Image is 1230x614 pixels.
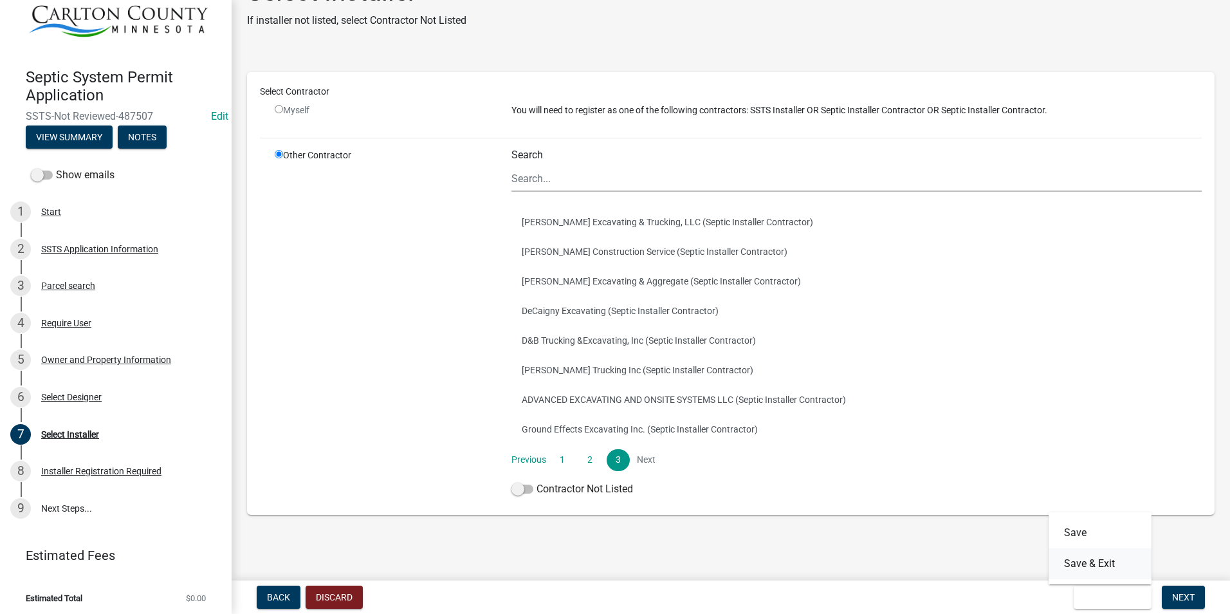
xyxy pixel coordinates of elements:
h4: Septic System Permit Application [26,68,221,106]
div: Owner and Property Information [41,355,171,364]
button: D&B Trucking &Excavating, Inc (Septic Installer Contractor) [511,326,1202,355]
a: Edit [211,110,228,122]
div: 6 [10,387,31,407]
button: Save & Exit [1074,586,1152,609]
div: 1 [10,201,31,222]
div: SSTS Application Information [41,245,158,254]
button: Notes [118,126,167,149]
button: View Summary [26,126,113,149]
div: 2 [10,239,31,259]
button: [PERSON_NAME] Construction Service (Septic Installer Contractor) [511,237,1202,266]
div: Other Contractor [265,149,502,502]
span: Save & Exit [1084,592,1134,602]
div: Require User [41,319,91,328]
div: 8 [10,461,31,481]
label: Contractor Not Listed [511,481,633,497]
div: 3 [10,275,31,296]
p: You will need to register as one of the following contractors: SSTS Installer OR Septic Installer... [511,104,1202,117]
div: 9 [10,498,31,519]
div: Parcel search [41,281,95,290]
input: Search... [511,165,1202,192]
span: Estimated Total [26,594,82,602]
label: Search [511,150,543,160]
button: ADVANCED EXCAVATING AND ONSITE SYSTEMS LLC (Septic Installer Contractor) [511,385,1202,414]
div: Installer Registration Required [41,467,161,476]
div: 4 [10,313,31,333]
button: [PERSON_NAME] Excavating & Trucking, LLC (Septic Installer Contractor) [511,207,1202,237]
a: 2 [578,449,601,471]
div: Select Installer [41,430,99,439]
label: Show emails [31,167,115,183]
a: Previous [511,449,546,471]
div: 5 [10,349,31,370]
div: Save & Exit [1049,512,1152,584]
a: 3 [607,449,630,471]
button: DeCaigny Excavating (Septic Installer Contractor) [511,296,1202,326]
button: [PERSON_NAME] Excavating & Aggregate (Septic Installer Contractor) [511,266,1202,296]
span: Back [267,592,290,602]
nav: Page navigation [511,449,1202,471]
span: Next [1172,592,1195,602]
span: $0.00 [186,594,206,602]
div: Select Contractor [250,85,1211,98]
wm-modal-confirm: Edit Application Number [211,110,228,122]
div: Select Designer [41,393,102,402]
button: Discard [306,586,363,609]
div: Start [41,207,61,216]
p: If installer not listed, select Contractor Not Listed [247,13,466,28]
button: Save & Exit [1049,548,1152,579]
wm-modal-confirm: Notes [118,133,167,143]
button: [PERSON_NAME] Trucking Inc (Septic Installer Contractor) [511,355,1202,385]
button: Next [1162,586,1205,609]
a: 1 [551,449,574,471]
div: 7 [10,424,31,445]
span: SSTS-Not Reviewed-487507 [26,110,206,122]
a: Estimated Fees [10,543,211,568]
div: Myself [275,104,492,117]
button: Save [1049,517,1152,548]
button: Ground Effects Excavating Inc. (Septic Installer Contractor) [511,414,1202,444]
wm-modal-confirm: Summary [26,133,113,143]
button: Back [257,586,300,609]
